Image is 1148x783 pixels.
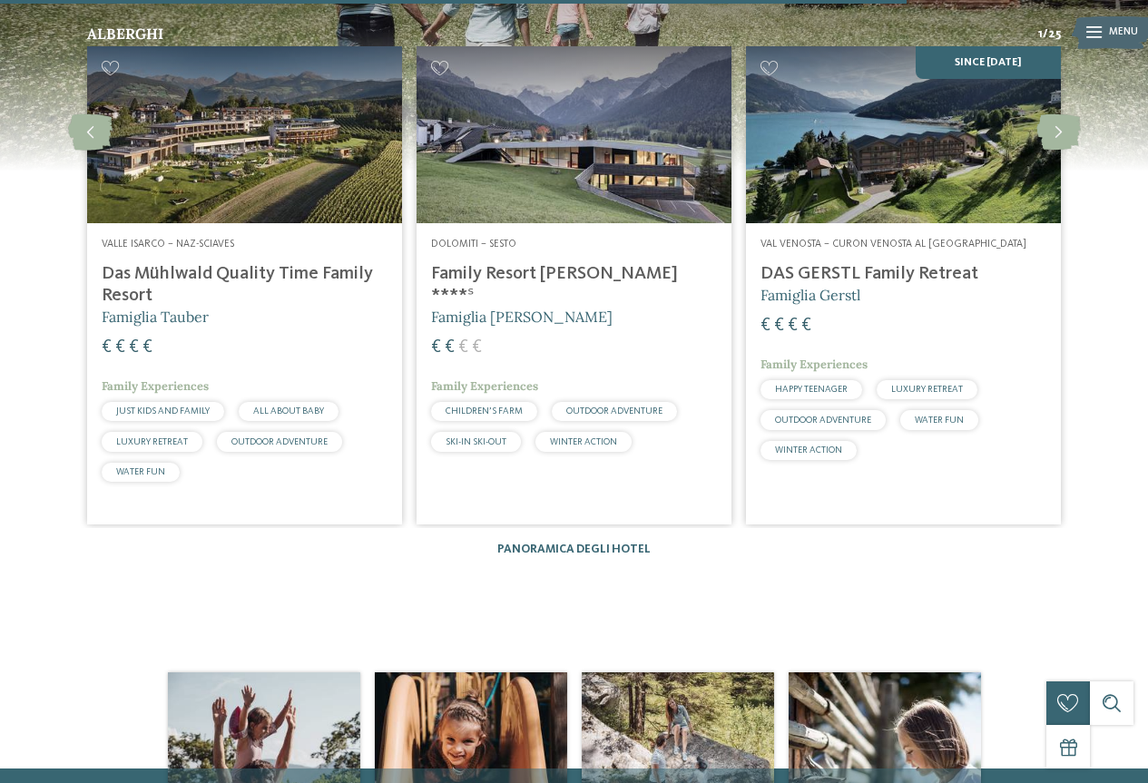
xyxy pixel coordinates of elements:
span: OUTDOOR ADVENTURE [231,437,328,446]
a: Single con bambini in vacanza: relax puro SINCE [DATE] Val Venosta – Curon Venosta al [GEOGRAPHIC... [746,46,1061,524]
h4: Family Resort [PERSON_NAME] ****ˢ [431,263,717,307]
a: Single con bambini in vacanza: relax puro Dolomiti – Sesto Family Resort [PERSON_NAME] ****ˢ Fami... [417,46,731,524]
span: WATER FUN [915,416,964,425]
span: WINTER ACTION [550,437,617,446]
span: € [142,338,152,357]
span: Family Experiences [760,357,868,372]
span: € [431,338,441,357]
span: CHILDREN’S FARM [446,406,523,416]
span: Famiglia [PERSON_NAME] [431,308,613,326]
a: Panoramica degli hotel [497,543,651,555]
span: € [115,338,125,357]
h4: DAS GERSTL Family Retreat [760,263,1046,285]
span: € [472,338,482,357]
span: Valle Isarco – Naz-Sciaves [102,239,234,250]
span: Val Venosta – Curon Venosta al [GEOGRAPHIC_DATA] [760,239,1026,250]
span: 1 [1038,26,1043,43]
img: Single con bambini in vacanza: relax puro [87,46,402,223]
span: € [788,317,798,335]
span: € [801,317,811,335]
span: Dolomiti – Sesto [431,239,516,250]
span: € [445,338,455,357]
span: € [760,317,770,335]
span: € [774,317,784,335]
span: WATER FUN [116,467,165,476]
span: JUST KIDS AND FAMILY [116,406,210,416]
span: OUTDOOR ADVENTURE [775,416,871,425]
span: 25 [1048,26,1061,43]
span: Family Experiences [102,378,209,394]
span: HAPPY TEENAGER [775,385,848,394]
span: Famiglia Tauber [102,308,209,326]
span: OUTDOOR ADVENTURE [566,406,662,416]
span: € [102,338,112,357]
span: € [458,338,468,357]
span: Family Experiences [431,378,538,394]
span: WINTER ACTION [775,445,842,455]
span: SKI-IN SKI-OUT [446,437,506,446]
span: Alberghi [87,24,163,43]
span: LUXURY RETREAT [891,385,963,394]
img: Single con bambini in vacanza: relax puro [746,46,1061,223]
a: Single con bambini in vacanza: relax puro Valle Isarco – Naz-Sciaves Das Mühlwald Quality Time Fa... [87,46,402,524]
span: / [1043,26,1048,43]
img: Family Resort Rainer ****ˢ [417,46,731,223]
span: ALL ABOUT BABY [253,406,324,416]
span: Famiglia Gerstl [760,286,860,304]
span: LUXURY RETREAT [116,437,188,446]
span: € [129,338,139,357]
h4: Das Mühlwald Quality Time Family Resort [102,263,388,307]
